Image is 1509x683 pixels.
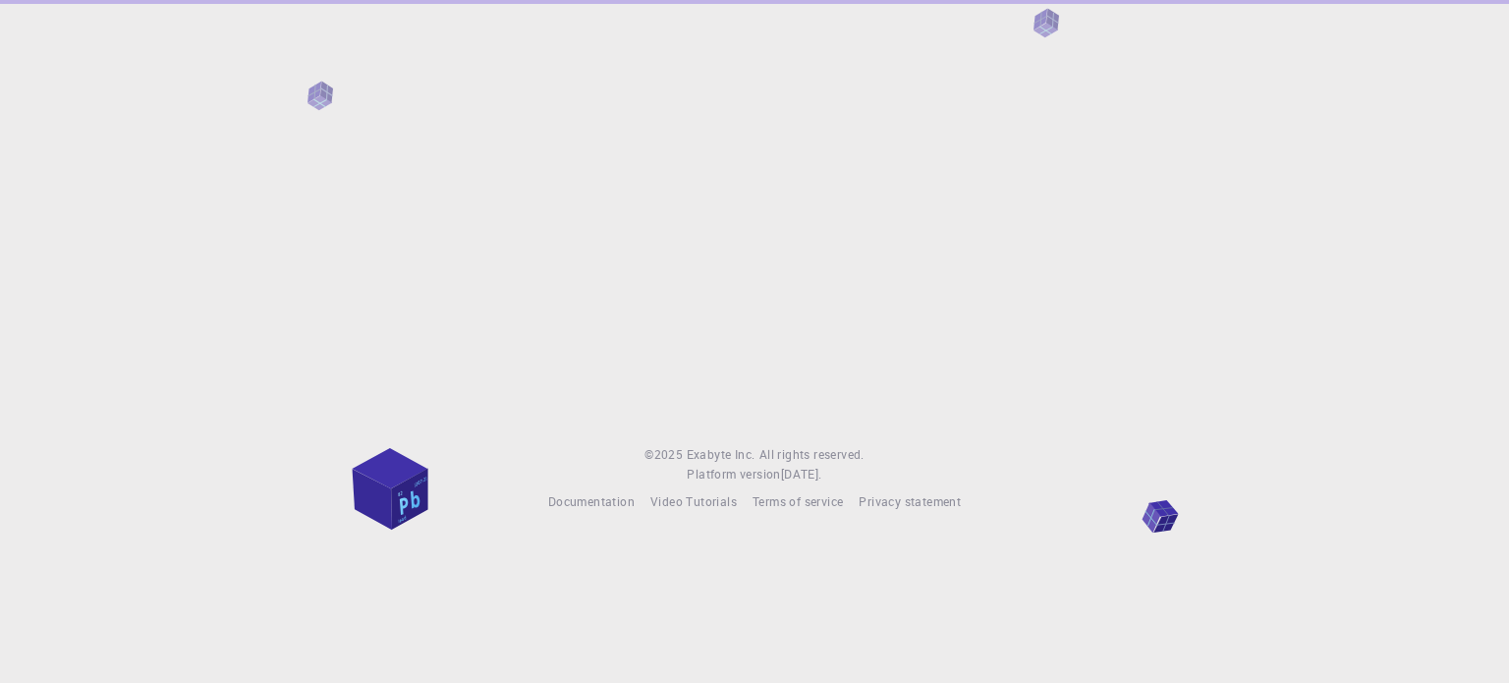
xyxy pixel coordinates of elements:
[859,492,961,512] a: Privacy statement
[687,465,780,484] span: Platform version
[781,465,822,484] a: [DATE].
[548,492,635,512] a: Documentation
[650,493,737,509] span: Video Tutorials
[644,445,686,465] span: © 2025
[753,492,843,512] a: Terms of service
[753,493,843,509] span: Terms of service
[781,466,822,482] span: [DATE] .
[759,445,865,465] span: All rights reserved.
[548,493,635,509] span: Documentation
[650,492,737,512] a: Video Tutorials
[687,446,755,462] span: Exabyte Inc.
[859,493,961,509] span: Privacy statement
[687,445,755,465] a: Exabyte Inc.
